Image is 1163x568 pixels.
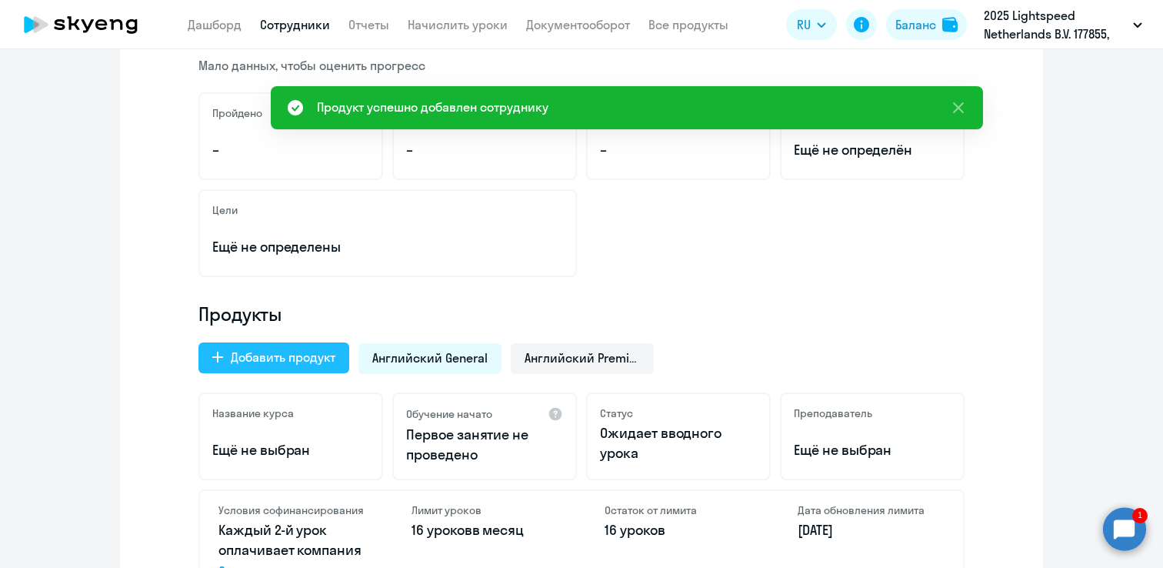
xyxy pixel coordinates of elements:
[212,406,294,420] h5: Название курса
[218,503,365,517] h4: Условия софинансирования
[406,425,563,465] p: Первое занятие не проведено
[212,203,238,217] h5: Цели
[600,140,757,160] p: –
[412,503,558,517] h4: Лимит уроков
[408,17,508,32] a: Начислить уроки
[406,140,563,160] p: –
[600,406,633,420] h5: Статус
[786,9,837,40] button: RU
[794,140,951,160] span: Ещё не определён
[260,17,330,32] a: Сотрудники
[797,15,811,34] span: RU
[605,521,665,539] span: 16 уроков
[212,140,369,160] p: –
[798,520,945,540] p: [DATE]
[794,440,951,460] p: Ещё не выбран
[412,520,558,540] p: в месяц
[984,6,1127,43] p: 2025 Lightspeed Netherlands B.V. 177855, [GEOGRAPHIC_DATA], ООО
[231,348,335,366] div: Добавить продукт
[198,57,965,74] p: Мало данных, чтобы оценить прогресс
[605,503,751,517] h4: Остаток от лимита
[526,17,630,32] a: Документооборот
[412,521,472,539] span: 16 уроков
[198,342,349,373] button: Добавить продукт
[198,302,965,326] h4: Продукты
[648,17,728,32] a: Все продукты
[942,17,958,32] img: balance
[406,407,492,421] h5: Обучение начато
[976,6,1150,43] button: 2025 Lightspeed Netherlands B.V. 177855, [GEOGRAPHIC_DATA], ООО
[886,9,967,40] button: Балансbalance
[525,349,640,366] span: Английский Premium
[794,406,872,420] h5: Преподаватель
[372,349,488,366] span: Английский General
[212,106,262,120] h5: Пройдено
[317,98,548,116] div: Продукт успешно добавлен сотруднику
[188,17,242,32] a: Дашборд
[600,423,757,463] p: Ожидает вводного урока
[212,237,563,257] p: Ещё не определены
[895,15,936,34] div: Баланс
[348,17,389,32] a: Отчеты
[212,440,369,460] p: Ещё не выбран
[798,503,945,517] h4: Дата обновления лимита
